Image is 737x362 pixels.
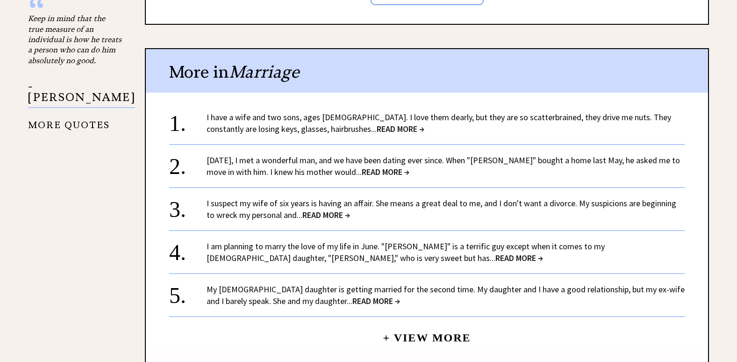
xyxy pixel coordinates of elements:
a: I have a wife and two sons, ages [DEMOGRAPHIC_DATA]. I love them dearly, but they are so scatterb... [207,112,671,134]
div: 5. [169,283,207,301]
a: MORE QUOTES [28,112,110,130]
a: + View More [383,324,471,344]
span: READ MORE → [352,296,400,306]
a: I suspect my wife of six years is having an affair. She means a great deal to me, and I don't wan... [207,198,676,220]
a: I am planning to marry the love of my life in June. "[PERSON_NAME]" is a terrific guy except when... [207,241,605,263]
div: More in [146,49,708,93]
span: READ MORE → [362,167,409,177]
div: Keep in mind that the true measure of an individual is how he treats a person who can do him abso... [28,13,122,65]
div: 1. [169,111,207,129]
div: 3. [169,197,207,215]
span: READ MORE → [302,210,350,220]
div: 4. [169,240,207,258]
div: 2. [169,154,207,172]
span: Marriage [229,61,299,82]
span: READ MORE → [495,253,543,263]
a: [DATE], I met a wonderful man, and we have been dating ever since. When "[PERSON_NAME]" bought a ... [207,155,680,177]
div: “ [28,4,122,13]
p: - [PERSON_NAME] [28,81,135,108]
a: My [DEMOGRAPHIC_DATA] daughter is getting married for the second time. My daughter and I have a g... [207,284,685,306]
span: READ MORE → [377,123,424,134]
